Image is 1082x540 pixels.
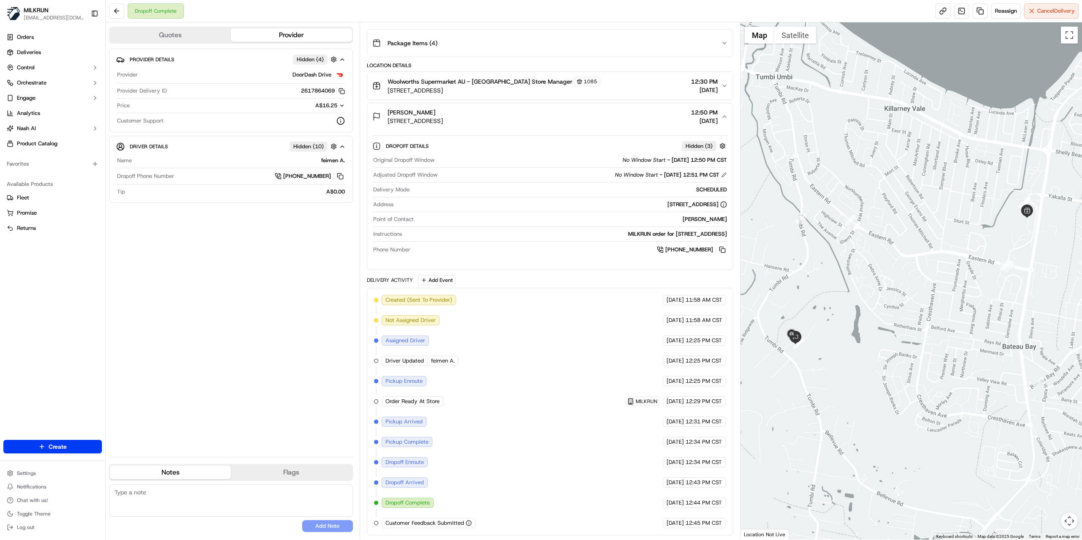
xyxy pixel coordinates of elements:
span: Engage [17,94,36,102]
a: Fleet [7,194,98,202]
span: Not Assigned Driver [385,316,436,324]
span: 11:58 AM CST [686,316,722,324]
button: [EMAIL_ADDRESS][DOMAIN_NAME] [24,14,84,21]
span: Settings [17,470,36,477]
img: MILKRUN [7,7,20,20]
button: Chat with us! [3,494,102,506]
span: Price [117,102,130,109]
a: Orders [3,30,102,44]
span: Delivery Mode [373,186,410,194]
button: Map camera controls [1061,513,1078,529]
div: Delivery Activity [367,277,413,284]
button: Hidden (4) [293,54,339,65]
span: Driver Updated [385,357,424,365]
span: [PHONE_NUMBER] [283,172,331,180]
a: Terms (opens in new tab) [1029,534,1041,539]
span: Customer Support [117,117,164,125]
span: A$16.25 [315,102,337,109]
span: No Window Start [623,156,666,164]
span: Log out [17,524,34,531]
span: Promise [17,209,37,217]
span: Pickup Arrived [385,418,423,425]
button: Toggle fullscreen view [1061,27,1078,44]
span: Chat with us! [17,497,48,504]
button: 2617864069 [301,87,345,95]
a: Analytics [3,106,102,120]
span: [PHONE_NUMBER] [665,246,713,254]
span: Woolworths Supermarket AU - [GEOGRAPHIC_DATA] Store Manager [388,77,572,86]
span: [DATE] [667,296,684,304]
span: [PERSON_NAME] [388,108,435,117]
button: MILKRUN [24,6,49,14]
div: 8 [793,338,804,349]
span: - [660,171,662,179]
button: Settings [3,467,102,479]
span: 12:50 PM [691,108,718,117]
span: [STREET_ADDRESS] [388,86,600,95]
button: Notifications [3,481,102,493]
div: [PERSON_NAME] [417,215,727,223]
div: [PERSON_NAME][STREET_ADDRESS]12:50 PM[DATE] [367,130,733,270]
span: Provider Delivery ID [117,87,167,95]
div: Available Products [3,177,102,191]
span: 12:45 PM CST [686,519,722,527]
span: Map data ©2025 Google [978,534,1024,539]
span: Customer Feedback Submitted [385,519,464,527]
div: SCHEDULED [413,186,727,194]
span: Fleet [17,194,29,202]
span: Instructions [373,230,402,238]
span: 12:44 PM CST [686,499,722,507]
a: Report a map error [1046,534,1079,539]
button: Reassign [991,3,1021,19]
button: MILKRUNMILKRUN[EMAIL_ADDRESS][DOMAIN_NAME] [3,3,87,24]
span: 1085 [584,78,597,85]
span: feimen A. [431,357,455,365]
button: Show street map [745,27,774,44]
button: CancelDelivery [1024,3,1079,19]
span: [DATE] [667,316,684,324]
span: Orders [17,33,34,41]
a: Deliveries [3,46,102,59]
span: 12:25 PM CST [686,337,722,344]
div: 3 [1019,197,1030,208]
button: Add Event [418,275,456,285]
span: DoorDash Drive [292,71,331,79]
div: 6 [845,215,856,226]
span: [DATE] [667,438,684,446]
span: Tip [117,188,125,196]
button: Hidden (3) [682,141,728,151]
button: Orchestrate [3,76,102,90]
span: [DATE] [667,357,684,365]
span: Analytics [17,109,40,117]
span: No Window Start [615,171,658,179]
button: Toggle Theme [3,508,102,520]
span: Dropoff Enroute [385,458,424,466]
img: doordash_logo_v2.png [335,70,345,80]
span: [DATE] [691,86,718,94]
div: Location Not Live [740,529,789,540]
span: Point of Contact [373,215,414,223]
span: Reassign [995,7,1017,15]
span: Pickup Enroute [385,377,423,385]
span: [DATE] [667,337,684,344]
button: Create [3,440,102,453]
span: Dropoff Arrived [385,479,424,486]
a: [PHONE_NUMBER] [275,172,345,181]
span: Assigned Driver [385,337,425,344]
span: [DATE] [691,117,718,125]
div: [STREET_ADDRESS] [667,201,727,208]
button: Fleet [3,191,102,205]
button: Engage [3,91,102,105]
div: MILKRUN order for [STREET_ADDRESS] [405,230,727,238]
span: [DATE] 12:51 PM CST [664,171,719,179]
span: 12:30 PM [691,77,718,86]
a: Open this area in Google Maps (opens a new window) [743,529,771,540]
span: 12:25 PM CST [686,377,722,385]
span: 12:29 PM CST [686,398,722,405]
span: [STREET_ADDRESS] [388,117,443,125]
span: Original Dropoff Window [373,156,434,164]
span: Dropoff Complete [385,499,430,507]
div: 7 [795,213,806,224]
button: Log out [3,521,102,533]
